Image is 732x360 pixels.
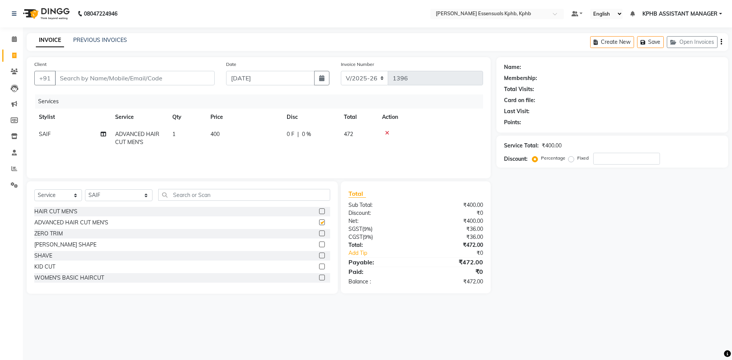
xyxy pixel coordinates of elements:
[343,225,416,233] div: ( )
[35,94,489,109] div: Services
[34,208,77,216] div: HAIR CUT MEN'S
[34,61,47,68] label: Client
[168,109,206,126] th: Qty
[36,34,64,47] a: INVOICE
[341,61,374,68] label: Invoice Number
[34,71,56,85] button: +91
[111,109,168,126] th: Service
[73,37,127,43] a: PREVIOUS INVOICES
[504,118,521,126] div: Points:
[34,252,52,260] div: SHAVE
[642,10,718,18] span: KPHB ASSISTANT MANAGER
[590,36,634,48] button: Create New
[34,274,104,282] div: WOMEN'S BASIC HAIRCUT
[343,258,416,267] div: Payable:
[84,3,117,24] b: 08047224946
[541,155,565,162] label: Percentage
[34,109,111,126] th: Stylist
[542,142,562,150] div: ₹400.00
[504,107,530,115] div: Last Visit:
[416,225,488,233] div: ₹36.00
[504,74,537,82] div: Membership:
[577,155,589,162] label: Fixed
[416,201,488,209] div: ₹400.00
[348,226,362,232] span: SGST
[34,241,96,249] div: [PERSON_NAME] SHAPE
[343,233,416,241] div: ( )
[504,96,535,104] div: Card on file:
[343,201,416,209] div: Sub Total:
[344,131,353,138] span: 472
[504,142,539,150] div: Service Total:
[416,217,488,225] div: ₹400.00
[667,36,718,48] button: Open Invoices
[416,241,488,249] div: ₹472.00
[504,85,534,93] div: Total Visits:
[34,219,108,227] div: ADVANCED HAIR CUT MEN'S
[343,209,416,217] div: Discount:
[115,131,159,146] span: ADVANCED HAIR CUT MEN'S
[210,131,220,138] span: 400
[428,249,488,257] div: ₹0
[339,109,377,126] th: Total
[158,189,330,201] input: Search or Scan
[364,234,371,240] span: 9%
[343,241,416,249] div: Total:
[416,258,488,267] div: ₹472.00
[226,61,236,68] label: Date
[282,109,339,126] th: Disc
[302,130,311,138] span: 0 %
[416,267,488,276] div: ₹0
[343,278,416,286] div: Balance :
[39,131,51,138] span: SAIF
[34,230,63,238] div: ZERO TRIM
[416,209,488,217] div: ₹0
[55,71,215,85] input: Search by Name/Mobile/Email/Code
[297,130,299,138] span: |
[348,234,363,240] span: CGST
[348,190,366,198] span: Total
[19,3,72,24] img: logo
[364,226,371,232] span: 9%
[206,109,282,126] th: Price
[377,109,483,126] th: Action
[287,130,294,138] span: 0 F
[637,36,664,48] button: Save
[504,63,521,71] div: Name:
[172,131,175,138] span: 1
[416,278,488,286] div: ₹472.00
[343,267,416,276] div: Paid:
[416,233,488,241] div: ₹36.00
[504,155,528,163] div: Discount:
[343,217,416,225] div: Net:
[343,249,428,257] a: Add Tip
[34,263,55,271] div: KID CUT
